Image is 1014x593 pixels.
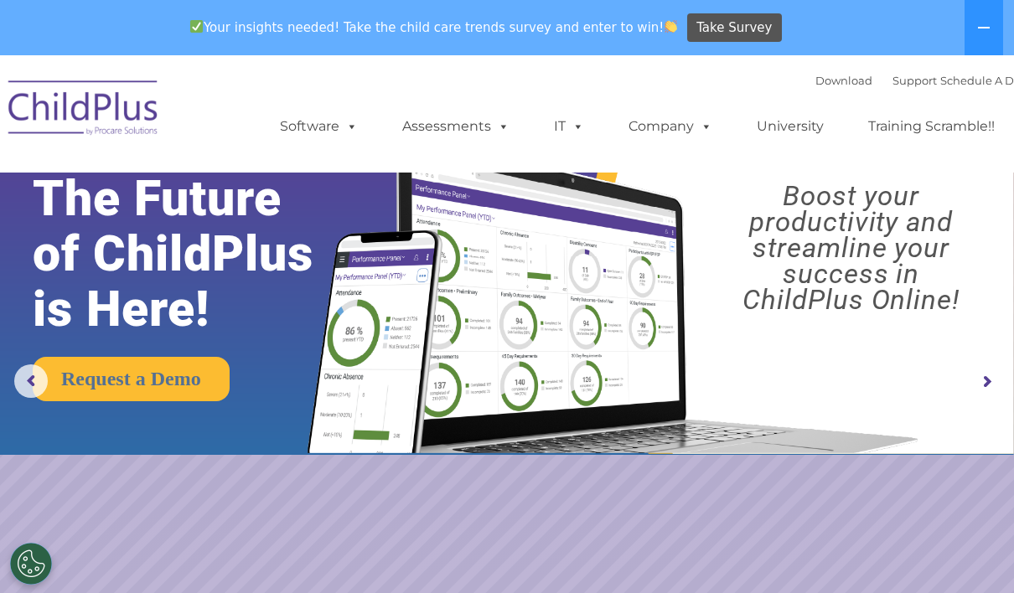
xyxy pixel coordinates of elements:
img: ✅ [190,20,203,33]
a: Download [815,74,872,87]
span: Take Survey [696,13,772,43]
span: Your insights needed! Take the child care trends survey and enter to win! [183,11,685,44]
rs-layer: The Future of ChildPlus is Here! [33,171,356,337]
a: Support [892,74,937,87]
a: Training Scramble!! [851,110,1011,143]
img: 👏 [665,20,677,33]
rs-layer: Boost your productivity and streamline your success in ChildPlus Online! [701,183,1001,312]
a: Request a Demo [33,357,230,401]
a: Take Survey [687,13,782,43]
a: IT [537,110,601,143]
a: Assessments [385,110,526,143]
button: Cookies Settings [10,543,52,585]
a: University [740,110,841,143]
a: Software [263,110,375,143]
a: Company [612,110,729,143]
